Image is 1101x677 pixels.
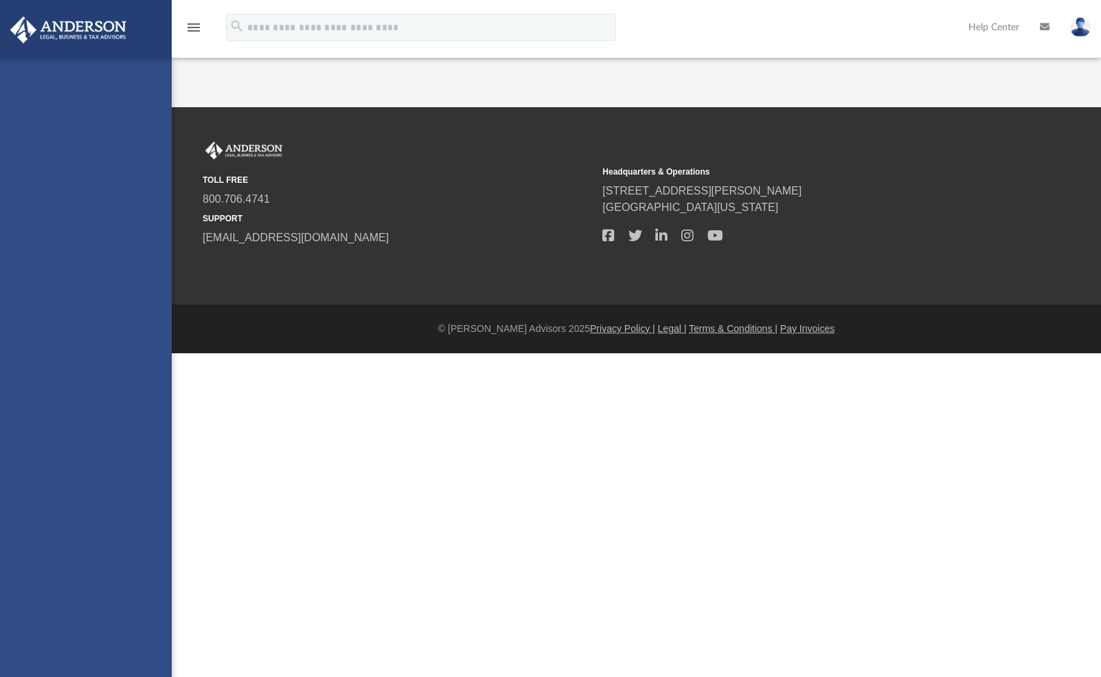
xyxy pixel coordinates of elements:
img: Anderson Advisors Platinum Portal [6,16,130,43]
a: Terms & Conditions | [689,323,777,334]
a: 800.706.4741 [203,193,270,205]
img: Anderson Advisors Platinum Portal [203,142,285,159]
img: User Pic [1070,17,1091,37]
small: TOLL FREE [203,174,593,186]
a: Privacy Policy | [590,323,655,334]
a: [GEOGRAPHIC_DATA][US_STATE] [602,201,778,213]
a: [EMAIL_ADDRESS][DOMAIN_NAME] [203,232,389,243]
a: Legal | [658,323,687,334]
div: © [PERSON_NAME] Advisors 2025 [172,322,1101,336]
small: SUPPORT [203,212,593,225]
a: Pay Invoices [780,323,835,334]
small: Headquarters & Operations [602,166,992,178]
a: menu [185,26,202,36]
i: menu [185,19,202,36]
a: [STREET_ADDRESS][PERSON_NAME] [602,185,802,197]
i: search [229,19,245,34]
